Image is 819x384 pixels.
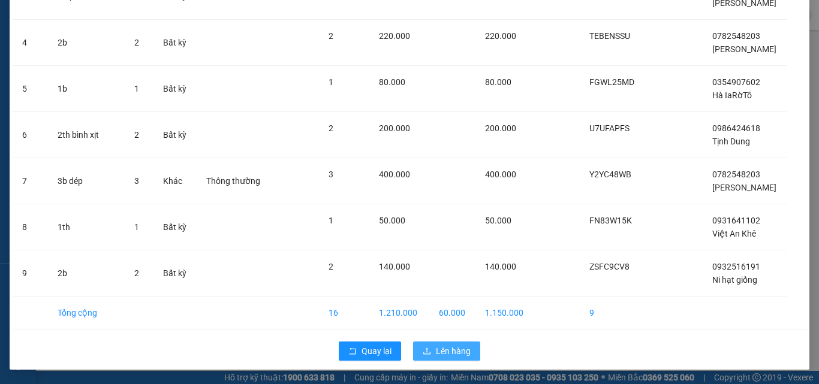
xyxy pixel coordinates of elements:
td: Bất kỳ [153,66,197,112]
button: uploadLên hàng [413,341,480,361]
span: Lên hàng [436,344,471,358]
td: 3b dép [48,158,125,204]
td: Bất kỳ [153,112,197,158]
span: 200.000 [379,123,410,133]
span: Hà IaRờTô [712,90,752,100]
td: Bất kỳ [153,250,197,297]
td: 5 [13,66,48,112]
td: Thông thường [197,158,270,204]
span: 50.000 [379,216,405,225]
span: 1 [329,77,333,87]
span: 0782548203 [712,170,760,179]
span: 1 [134,84,139,93]
span: Y2YC48WB [589,170,631,179]
td: Tổng cộng [48,297,125,329]
span: 0782548203 [712,31,760,41]
span: 220.000 [379,31,410,41]
span: 2 [329,123,333,133]
span: Quay lại [362,344,392,358]
span: 3 [134,176,139,186]
span: Việt An Khê [712,229,756,238]
td: 1.150.000 [475,297,534,329]
span: 220.000 [485,31,516,41]
td: 7 [13,158,48,204]
td: 1b [48,66,125,112]
span: [PERSON_NAME] [712,44,776,54]
span: 0354907602 [712,77,760,87]
span: 2 [134,38,139,47]
td: 1th [48,204,125,250]
td: Bất kỳ [153,204,197,250]
span: 2 [134,268,139,278]
td: 9 [580,297,645,329]
span: 2 [134,130,139,140]
span: 3 [329,170,333,179]
span: [PERSON_NAME] [712,183,776,192]
span: 50.000 [485,216,511,225]
span: TEBENSSU [589,31,630,41]
td: 2b [48,20,125,66]
td: 9 [13,250,48,297]
span: 2 [329,262,333,271]
td: Bất kỳ [153,20,197,66]
span: FGWL25MD [589,77,634,87]
span: 80.000 [485,77,511,87]
td: 2th bình xịt [48,112,125,158]
td: 8 [13,204,48,250]
td: 60.000 [429,297,475,329]
td: Khác [153,158,197,204]
span: 1 [134,222,139,232]
td: 1.210.000 [369,297,429,329]
span: 140.000 [379,262,410,271]
span: 0931641102 [712,216,760,225]
td: 6 [13,112,48,158]
span: Ni hạt giống [712,275,757,285]
span: 400.000 [379,170,410,179]
span: 400.000 [485,170,516,179]
span: ZSFC9CV8 [589,262,630,271]
span: U7UFAPFS [589,123,630,133]
span: 0986424618 [712,123,760,133]
span: 1 [329,216,333,225]
span: FN83W15K [589,216,632,225]
span: 80.000 [379,77,405,87]
span: 140.000 [485,262,516,271]
span: rollback [348,347,357,356]
button: rollbackQuay lại [339,341,401,361]
td: 2b [48,250,125,297]
span: upload [423,347,431,356]
span: 2 [329,31,333,41]
td: 16 [319,297,369,329]
td: 4 [13,20,48,66]
span: Tịnh Dung [712,137,750,146]
span: 0932516191 [712,262,760,271]
span: 200.000 [485,123,516,133]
